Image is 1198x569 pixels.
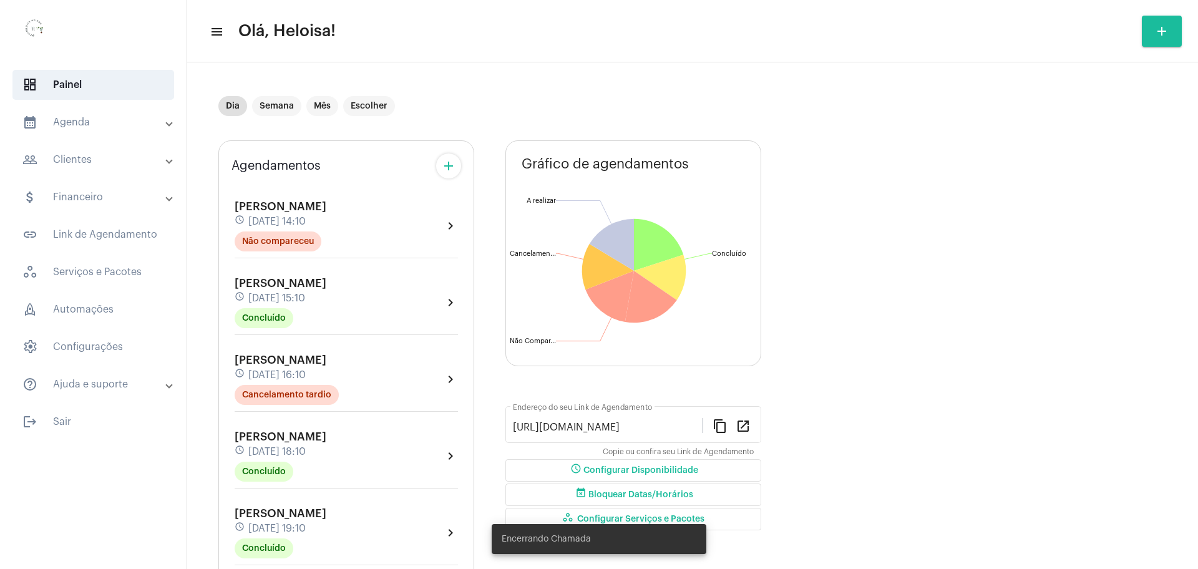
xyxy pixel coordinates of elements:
span: [DATE] 16:10 [248,369,306,381]
input: Link [513,422,703,433]
text: A realizar [527,197,556,204]
mat-icon: chevron_right [443,218,458,233]
mat-icon: schedule [235,291,246,305]
span: sidenav icon [22,302,37,317]
mat-chip: Cancelamento tardio [235,385,339,405]
img: 0d939d3e-dcd2-0964-4adc-7f8e0d1a206f.png [10,6,60,56]
mat-icon: sidenav icon [210,24,222,39]
text: Não Compar... [510,338,556,344]
mat-icon: schedule [568,463,583,478]
mat-panel-title: Agenda [22,115,167,130]
mat-icon: chevron_right [443,372,458,387]
span: Configurações [12,332,174,362]
mat-chip: Concluído [235,538,293,558]
mat-icon: open_in_new [736,418,751,433]
mat-icon: schedule [235,445,246,459]
span: Sair [12,407,174,437]
mat-chip: Semana [252,96,301,116]
span: [PERSON_NAME] [235,354,326,366]
mat-icon: add [441,158,456,173]
mat-icon: schedule [235,215,246,228]
mat-panel-title: Financeiro [22,190,167,205]
span: Painel [12,70,174,100]
mat-icon: chevron_right [443,449,458,464]
span: Encerrando Chamada [502,533,591,545]
span: [DATE] 19:10 [248,523,306,534]
mat-icon: schedule [235,522,246,535]
mat-icon: sidenav icon [22,414,37,429]
span: [PERSON_NAME] [235,508,326,519]
span: Gráfico de agendamentos [522,157,689,172]
span: Automações [12,294,174,324]
mat-hint: Copie ou confira seu Link de Agendamento [603,448,754,457]
button: Configurar Serviços e Pacotes [505,508,761,530]
mat-icon: schedule [235,368,246,382]
span: Link de Agendamento [12,220,174,250]
span: sidenav icon [22,339,37,354]
mat-icon: event_busy [573,487,588,502]
mat-icon: sidenav icon [22,227,37,242]
mat-expansion-panel-header: sidenav iconAgenda [7,107,187,137]
text: Concluído [712,250,746,257]
text: Cancelamen... [510,250,556,257]
mat-expansion-panel-header: sidenav iconAjuda e suporte [7,369,187,399]
span: Olá, Heloisa! [238,21,336,41]
mat-icon: sidenav icon [22,115,37,130]
mat-icon: chevron_right [443,295,458,310]
span: [DATE] 18:10 [248,446,306,457]
span: Serviços e Pacotes [12,257,174,287]
span: [PERSON_NAME] [235,431,326,442]
span: [PERSON_NAME] [235,201,326,212]
button: Configurar Disponibilidade [505,459,761,482]
span: sidenav icon [22,77,37,92]
span: Configurar Disponibilidade [568,466,698,475]
mat-icon: chevron_right [443,525,458,540]
mat-panel-title: Ajuda e suporte [22,377,167,392]
mat-expansion-panel-header: sidenav iconFinanceiro [7,182,187,212]
span: [PERSON_NAME] [235,278,326,289]
mat-chip: Dia [218,96,247,116]
mat-icon: sidenav icon [22,190,37,205]
span: sidenav icon [22,265,37,280]
mat-icon: content_copy [713,418,728,433]
mat-expansion-panel-header: sidenav iconClientes [7,145,187,175]
mat-chip: Concluído [235,462,293,482]
mat-panel-title: Clientes [22,152,167,167]
mat-chip: Não compareceu [235,231,321,251]
span: Agendamentos [231,159,321,173]
span: [DATE] 14:10 [248,216,306,227]
button: Bloquear Datas/Horários [505,484,761,506]
mat-icon: sidenav icon [22,152,37,167]
mat-chip: Mês [306,96,338,116]
mat-icon: sidenav icon [22,377,37,392]
mat-chip: Escolher [343,96,395,116]
span: [DATE] 15:10 [248,293,305,304]
span: Bloquear Datas/Horários [573,490,693,499]
mat-chip: Concluído [235,308,293,328]
mat-icon: add [1154,24,1169,39]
